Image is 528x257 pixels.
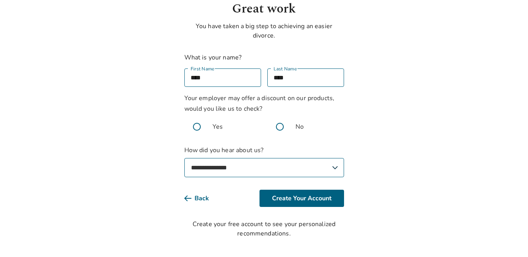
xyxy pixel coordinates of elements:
span: Yes [213,122,223,131]
label: How did you hear about us? [184,146,344,177]
span: Your employer may offer a discount on our products, would you like us to check? [184,94,335,113]
span: No [296,122,304,131]
button: Back [184,190,222,207]
iframe: Chat Widget [489,219,528,257]
button: Create Your Account [259,190,344,207]
label: First Name [191,65,214,73]
label: Last Name [274,65,297,73]
p: You have taken a big step to achieving an easier divorce. [184,22,344,40]
div: Create your free account to see your personalized recommendations. [184,219,344,238]
select: How did you hear about us? [184,158,344,177]
label: What is your name? [184,53,242,62]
